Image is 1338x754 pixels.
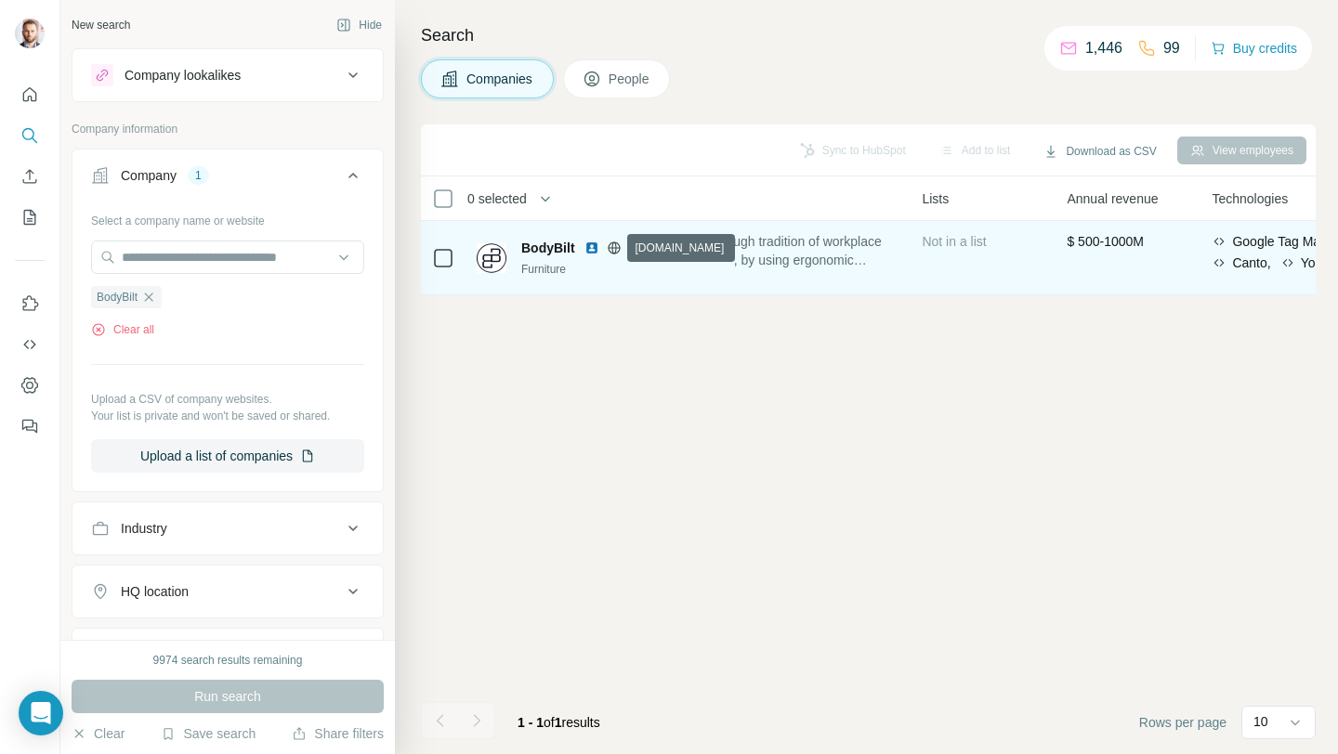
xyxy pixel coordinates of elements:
img: LinkedIn logo [584,240,599,255]
span: results [518,715,600,730]
button: Company lookalikes [72,53,383,97]
div: Company lookalikes [125,66,241,84]
button: Use Surfe on LinkedIn [15,287,45,320]
span: $ 500-1000M [1067,234,1144,249]
img: Logo of BodyBilt [477,243,506,273]
div: HQ location [121,582,189,601]
button: Buy credits [1211,35,1297,61]
span: BodyBilt [97,289,138,305]
button: Company1 [72,153,383,205]
button: Hide [323,11,395,39]
button: My lists [15,201,45,234]
button: Clear [72,724,125,743]
div: Open Intercom Messenger [19,691,63,735]
p: 10 [1253,712,1268,731]
span: Canto, [1232,253,1270,272]
span: Lists [922,189,949,208]
p: Upload a CSV of company websites. [91,391,364,408]
span: 0 selected [467,189,527,208]
span: BodyBilt [521,239,575,257]
span: Rows per page [1139,713,1226,732]
button: Upload a list of companies [91,439,364,473]
button: Search [15,119,45,152]
button: Download as CSV [1030,137,1169,165]
div: 9974 search results remaining [153,652,303,669]
button: Enrich CSV [15,160,45,193]
button: Industry [72,506,383,551]
button: HQ location [72,569,383,614]
button: Annual revenue ($) [72,632,383,677]
span: BodyBilt leads through tradition of workplace comfort and quality, by using ergonomic engineering... [624,232,899,269]
div: New search [72,17,130,33]
div: Furniture [521,261,722,278]
div: Company [121,166,177,185]
h4: Search [421,22,1316,48]
span: Not in a list [922,234,986,249]
span: 1 - 1 [518,715,544,730]
button: Dashboard [15,369,45,402]
span: People [609,70,651,88]
p: Company information [72,121,384,137]
div: Industry [121,519,167,538]
span: Annual revenue [1067,189,1158,208]
button: Quick start [15,78,45,111]
span: Companies [466,70,534,88]
button: Clear all [91,321,154,338]
div: Select a company name or website [91,205,364,229]
span: of [544,715,555,730]
p: Your list is private and won't be saved or shared. [91,408,364,424]
button: Use Surfe API [15,328,45,361]
button: Feedback [15,409,45,443]
span: 1 [555,715,562,730]
img: Avatar [15,19,45,48]
button: Share filters [292,724,384,743]
div: 1 [188,167,209,184]
p: 99 [1163,37,1180,59]
p: 1,446 [1085,37,1122,59]
span: Technologies [1212,189,1288,208]
button: Save search [161,724,256,743]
